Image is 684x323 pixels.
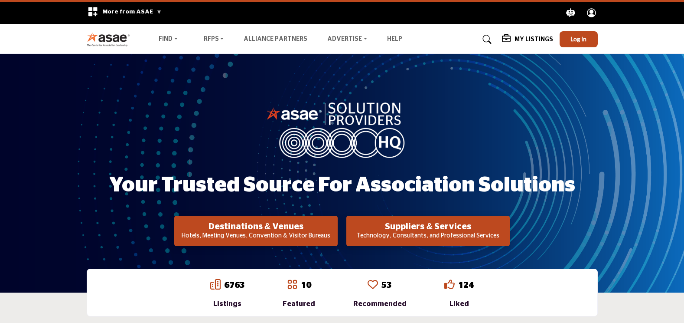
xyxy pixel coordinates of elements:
div: Listings [210,299,245,309]
div: My Listings [502,34,553,45]
span: More from ASAE [102,9,162,15]
a: Go to Featured [287,279,297,291]
img: image [266,100,418,158]
p: Hotels, Meeting Venues, Convention & Visitor Bureaus [177,232,335,241]
a: Alliance Partners [244,36,307,42]
a: 124 [458,281,474,290]
h2: Suppliers & Services [349,221,507,232]
button: Log In [560,31,598,47]
a: Search [474,33,497,46]
i: Go to Liked [444,279,455,290]
button: Destinations & Venues Hotels, Meeting Venues, Convention & Visitor Bureaus [174,216,338,246]
a: 53 [381,281,392,290]
div: Recommended [353,299,407,309]
a: RFPs [198,33,230,46]
button: Suppliers & Services Technology, Consultants, and Professional Services [346,216,510,246]
p: Technology, Consultants, and Professional Services [349,232,507,241]
h2: Destinations & Venues [177,221,335,232]
div: Featured [283,299,315,309]
h1: Your Trusted Source for Association Solutions [109,172,575,199]
a: Find [153,33,184,46]
a: 10 [301,281,311,290]
div: Liked [444,299,474,309]
span: Log In [570,35,586,43]
a: Go to Recommended [368,279,378,291]
a: Help [387,36,402,42]
a: Advertise [321,33,373,46]
h5: My Listings [515,36,553,43]
div: More from ASAE [82,2,167,24]
a: 6763 [224,281,245,290]
img: Site Logo [87,32,135,46]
